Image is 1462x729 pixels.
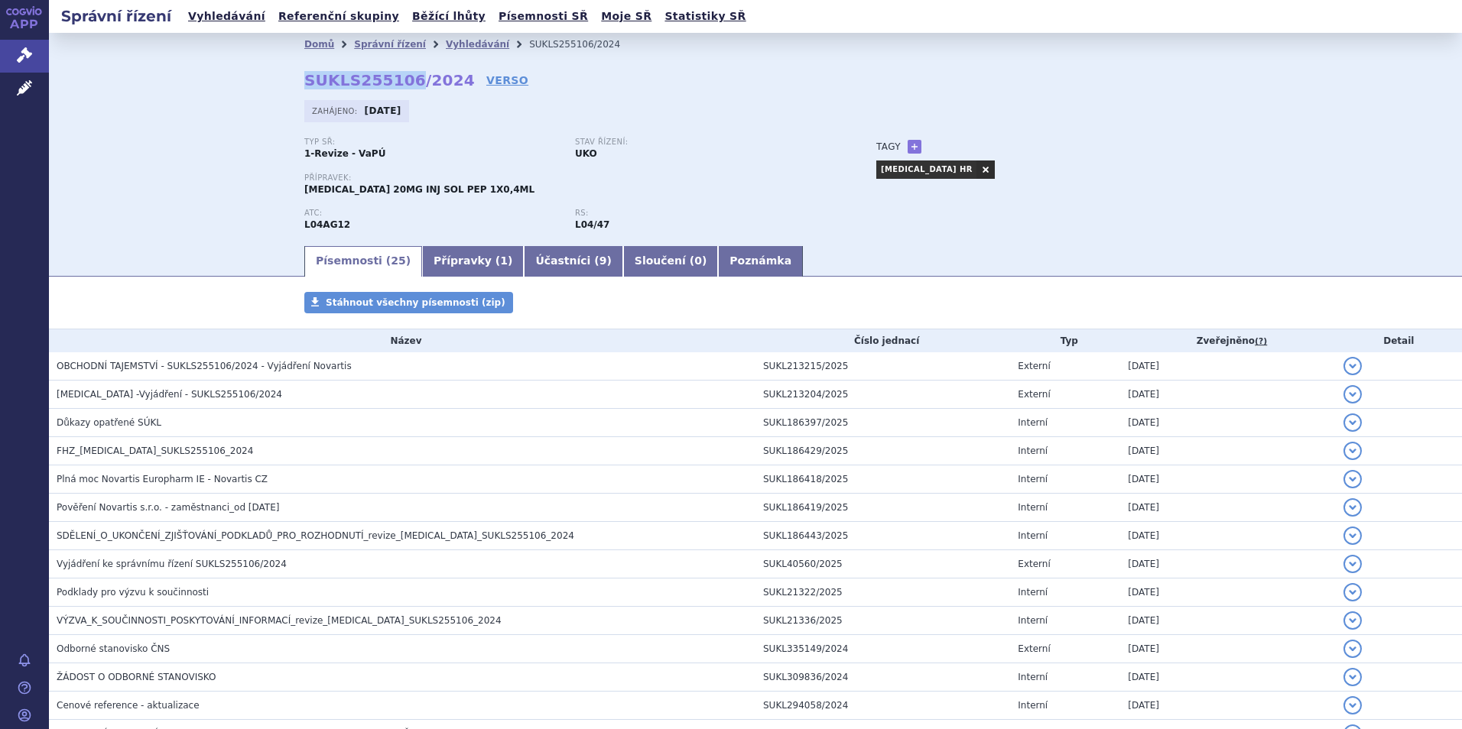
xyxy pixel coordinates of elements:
[694,254,702,267] span: 0
[876,160,976,179] a: [MEDICAL_DATA] HR
[57,672,216,682] span: ŽÁDOST O ODBORNÉ STANOVISKO
[1018,530,1048,541] span: Interní
[1010,329,1120,352] th: Typ
[304,173,846,183] p: Přípravek:
[184,6,270,27] a: Vyhledávání
[755,494,1010,522] td: SUKL186419/2025
[391,254,405,267] span: 25
[57,502,279,513] span: Pověření Novartis s.r.o. - zaměstnanci_od 12.03.2025
[304,246,422,277] a: Písemnosti (25)
[660,6,750,27] a: Statistiky SŘ
[1343,470,1362,488] button: detail
[446,39,509,50] a: Vyhledávání
[57,643,170,654] span: Odborné stanovisko ČNS
[529,33,640,56] li: SUKLS255106/2024
[1343,357,1362,375] button: detail
[1343,640,1362,658] button: detail
[1343,696,1362,714] button: detail
[1255,336,1267,347] abbr: (?)
[876,138,901,156] h3: Tagy
[274,6,404,27] a: Referenční skupiny
[304,138,560,147] p: Typ SŘ:
[500,254,508,267] span: 1
[575,138,830,147] p: Stav řízení:
[1018,672,1048,682] span: Interní
[599,254,607,267] span: 9
[57,417,161,428] span: Důkazy opatřené SÚKL
[1120,494,1335,522] td: [DATE]
[365,105,401,116] strong: [DATE]
[49,5,184,27] h2: Správní řízení
[304,148,385,159] strong: 1-Revize - VaPÚ
[575,148,597,159] strong: UKO
[57,530,574,541] span: SDĚLENÍ_O_UKONČENÍ_ZJIŠŤOVÁNÍ_PODKLADŮ_PRO_ROZHODNUTÍ_revize_ofatumumab_SUKLS255106_2024
[755,465,1010,494] td: SUKL186418/2025
[1120,409,1335,437] td: [DATE]
[755,635,1010,663] td: SUKL335149/2024
[575,209,830,218] p: RS:
[1120,381,1335,409] td: [DATE]
[57,587,209,598] span: Podklady pro výzvu k součinnosti
[755,409,1010,437] td: SUKL186397/2025
[755,607,1010,635] td: SUKL21336/2025
[524,246,622,277] a: Účastníci (9)
[1343,442,1362,460] button: detail
[422,246,524,277] a: Přípravky (1)
[755,381,1010,409] td: SUKL213204/2025
[1120,635,1335,663] td: [DATE]
[57,700,200,711] span: Cenové reference - aktualizace
[718,246,803,277] a: Poznámka
[623,246,718,277] a: Sloučení (0)
[326,297,505,308] span: Stáhnout všechny písemnosti (zip)
[408,6,490,27] a: Běžící lhůty
[755,329,1010,352] th: Číslo jednací
[575,219,609,230] strong: léčivé přípravky s obsahem léčivé látky ofatumumab (ATC L04AA52)
[1018,446,1048,456] span: Interní
[304,39,334,50] a: Domů
[1018,559,1050,569] span: Externí
[1343,583,1362,601] button: detail
[304,219,350,230] strong: OFATUMUMAB
[494,6,593,27] a: Písemnosti SŘ
[1018,474,1048,484] span: Interní
[1120,663,1335,692] td: [DATE]
[1343,498,1362,517] button: detail
[1343,555,1362,573] button: detail
[57,446,253,456] span: FHZ_ofatumumab_SUKLS255106_2024
[1336,329,1462,352] th: Detail
[486,73,528,88] a: VERSO
[1120,465,1335,494] td: [DATE]
[755,522,1010,550] td: SUKL186443/2025
[304,292,513,313] a: Stáhnout všechny písemnosti (zip)
[1120,522,1335,550] td: [DATE]
[1343,611,1362,630] button: detail
[354,39,426,50] a: Správní řízení
[49,329,755,352] th: Název
[312,105,360,117] span: Zahájeno:
[755,550,1010,578] td: SUKL40560/2025
[304,184,534,195] span: [MEDICAL_DATA] 20MG INJ SOL PEP 1X0,4ML
[755,692,1010,720] td: SUKL294058/2024
[1343,526,1362,545] button: detail
[1018,361,1050,371] span: Externí
[1343,413,1362,432] button: detail
[1018,502,1048,513] span: Interní
[57,389,282,400] span: Ofatumumab -Vyjádření - SUKLS255106/2024
[755,663,1010,692] td: SUKL309836/2024
[1018,643,1050,654] span: Externí
[1120,578,1335,607] td: [DATE]
[57,361,352,371] span: OBCHODNÍ TAJEMSTVÍ - SUKLS255106/2024 - Vyjádření Novartis
[1120,607,1335,635] td: [DATE]
[755,437,1010,465] td: SUKL186429/2025
[1120,692,1335,720] td: [DATE]
[908,140,921,154] a: +
[1120,550,1335,578] td: [DATE]
[1018,700,1048,711] span: Interní
[596,6,656,27] a: Moje SŘ
[1120,329,1335,352] th: Zveřejněno
[57,474,268,484] span: Plná moc Novartis Europharm IE - Novartis CZ
[1343,668,1362,686] button: detail
[755,352,1010,381] td: SUKL213215/2025
[1120,437,1335,465] td: [DATE]
[1018,587,1048,598] span: Interní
